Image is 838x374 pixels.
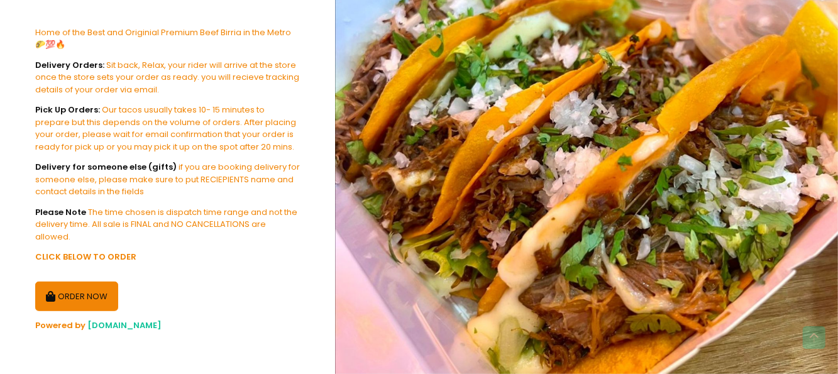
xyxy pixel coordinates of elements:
div: Sit back, Relax, your rider will arrive at the store once the store sets your order as ready. you... [35,59,300,96]
div: The time chosen is dispatch time range and not the delivery time. All sale is FINAL and NO CANCEL... [35,206,300,243]
b: Delivery Orders: [35,59,104,71]
div: Powered by [35,319,300,332]
b: Delivery for someone else (gifts) [35,161,177,173]
button: ORDER NOW [35,282,118,312]
b: Pick Up Orders: [35,104,100,116]
a: [DOMAIN_NAME] [87,319,162,331]
div: Our tacos usually takes 10- 15 minutes to prepare but this depends on the volume of orders. After... [35,104,300,153]
div: Home of the Best and Originial Premium Beef Birria in the Metro 🌮💯🔥 [35,26,300,51]
div: if you are booking delivery for someone else, please make sure to put RECIEPIENTS name and contac... [35,161,300,198]
div: CLICK BELOW TO ORDER [35,251,300,263]
b: Please Note [35,206,86,218]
